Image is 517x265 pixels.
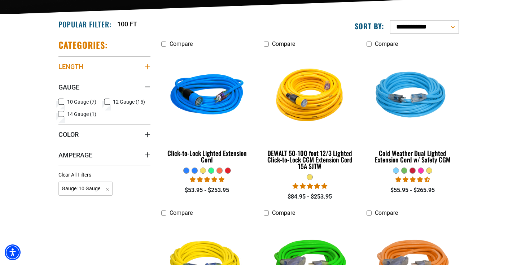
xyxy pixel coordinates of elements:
[272,40,295,47] span: Compare
[58,145,150,165] summary: Amperage
[264,51,356,174] a: DEWALT 50-100 foot 12/3 Lighted Click-to-Lock CGM Extension Cord 15A SJTW DEWALT 50-100 foot 12/3...
[67,112,96,117] span: 14 Gauge (1)
[58,171,94,179] a: Clear All Filters
[117,19,137,29] a: 100 FT
[113,99,145,104] span: 12 Gauge (15)
[367,150,459,163] div: Cold Weather Dual Lighted Extension Cord w/ Safety CGM
[58,39,108,51] h2: Categories:
[161,51,253,167] a: blue Click-to-Lock Lighted Extension Cord
[367,55,458,138] img: Light Blue
[58,56,150,77] summary: Length
[161,150,253,163] div: Click-to-Lock Lighted Extension Cord
[58,124,150,144] summary: Color
[355,21,384,31] label: Sort by:
[170,40,193,47] span: Compare
[190,176,224,183] span: 4.87 stars
[293,183,327,190] span: 4.84 stars
[58,151,92,159] span: Amperage
[5,244,21,260] div: Accessibility Menu
[264,192,356,201] div: $84.95 - $253.95
[58,185,113,192] a: Gauge: 10 Gauge
[367,186,459,195] div: $55.95 - $265.95
[58,19,111,29] h2: Popular Filter:
[161,186,253,195] div: $53.95 - $253.95
[58,77,150,97] summary: Gauge
[264,150,356,169] div: DEWALT 50-100 foot 12/3 Lighted Click-to-Lock CGM Extension Cord 15A SJTW
[272,209,295,216] span: Compare
[375,40,398,47] span: Compare
[395,176,430,183] span: 4.62 stars
[67,99,96,104] span: 10 Gauge (7)
[58,172,91,178] span: Clear All Filters
[375,209,398,216] span: Compare
[367,51,459,167] a: Light Blue Cold Weather Dual Lighted Extension Cord w/ Safety CGM
[170,209,193,216] span: Compare
[58,130,79,139] span: Color
[58,182,113,196] span: Gauge: 10 Gauge
[162,55,253,138] img: blue
[58,83,79,91] span: Gauge
[58,62,83,71] span: Length
[264,55,355,138] img: DEWALT 50-100 foot 12/3 Lighted Click-to-Lock CGM Extension Cord 15A SJTW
